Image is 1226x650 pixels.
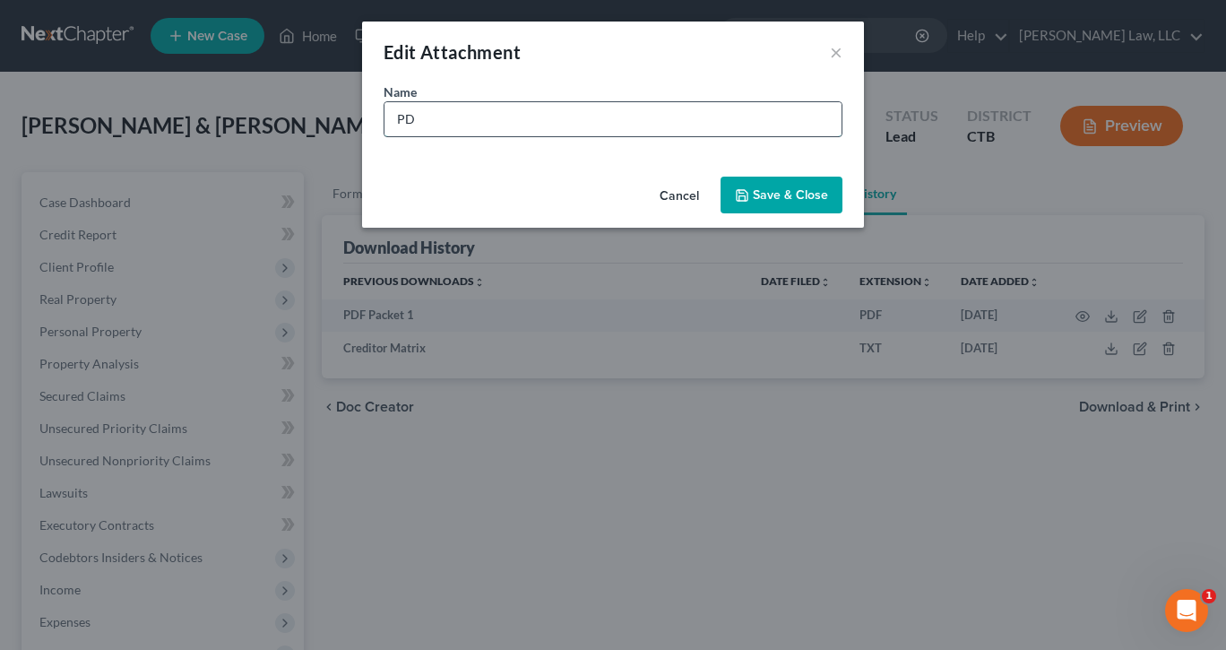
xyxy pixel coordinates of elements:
[1202,589,1216,603] span: 1
[384,41,417,63] span: Edit
[830,41,842,63] button: ×
[384,84,417,100] span: Name
[384,102,842,136] input: Enter name...
[721,177,842,214] button: Save & Close
[1165,589,1208,632] iframe: Intercom live chat
[753,187,828,203] span: Save & Close
[645,178,713,214] button: Cancel
[420,41,521,63] span: Attachment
